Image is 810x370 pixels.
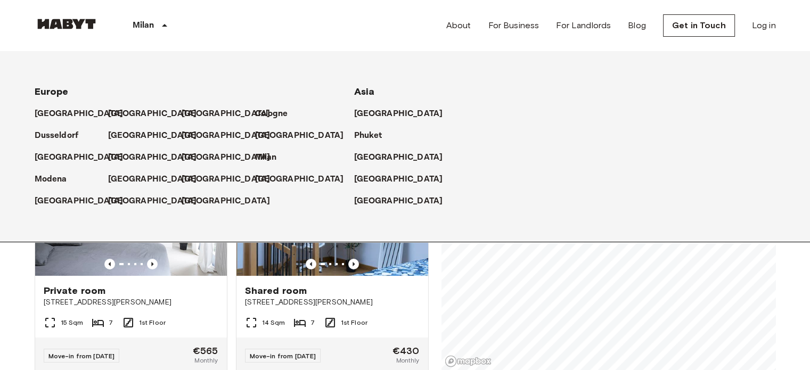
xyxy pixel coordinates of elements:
[354,195,454,208] a: [GEOGRAPHIC_DATA]
[61,318,84,327] span: 15 Sqm
[35,108,124,120] p: [GEOGRAPHIC_DATA]
[354,151,454,164] a: [GEOGRAPHIC_DATA]
[354,129,393,142] a: Phuket
[255,129,344,142] p: [GEOGRAPHIC_DATA]
[35,195,124,208] p: [GEOGRAPHIC_DATA]
[354,195,443,208] p: [GEOGRAPHIC_DATA]
[354,151,443,164] p: [GEOGRAPHIC_DATA]
[255,151,288,164] a: Milan
[35,173,67,186] p: Modena
[182,195,271,208] p: [GEOGRAPHIC_DATA]
[182,195,281,208] a: [GEOGRAPHIC_DATA]
[194,356,218,365] span: Monthly
[35,173,78,186] a: Modena
[48,352,115,360] span: Move-in from [DATE]
[108,173,208,186] a: [GEOGRAPHIC_DATA]
[255,151,277,164] p: Milan
[354,86,375,97] span: Asia
[245,297,420,308] span: [STREET_ADDRESS][PERSON_NAME]
[255,129,355,142] a: [GEOGRAPHIC_DATA]
[133,19,154,32] p: Milan
[35,195,134,208] a: [GEOGRAPHIC_DATA]
[250,352,316,360] span: Move-in from [DATE]
[108,129,197,142] p: [GEOGRAPHIC_DATA]
[108,195,197,208] p: [GEOGRAPHIC_DATA]
[354,108,454,120] a: [GEOGRAPHIC_DATA]
[255,108,288,120] p: Cologne
[392,346,420,356] span: €430
[354,108,443,120] p: [GEOGRAPHIC_DATA]
[35,129,89,142] a: Dusseldorf
[255,173,344,186] p: [GEOGRAPHIC_DATA]
[396,356,419,365] span: Monthly
[35,108,134,120] a: [GEOGRAPHIC_DATA]
[445,355,492,367] a: Mapbox logo
[752,19,776,32] a: Log in
[182,151,281,164] a: [GEOGRAPHIC_DATA]
[255,173,355,186] a: [GEOGRAPHIC_DATA]
[35,151,134,164] a: [GEOGRAPHIC_DATA]
[354,173,443,186] p: [GEOGRAPHIC_DATA]
[35,19,99,29] img: Habyt
[348,259,359,269] button: Previous image
[306,259,316,269] button: Previous image
[488,19,539,32] a: For Business
[182,173,271,186] p: [GEOGRAPHIC_DATA]
[245,284,307,297] span: Shared room
[182,129,271,142] p: [GEOGRAPHIC_DATA]
[354,129,382,142] p: Phuket
[108,108,197,120] p: [GEOGRAPHIC_DATA]
[108,173,197,186] p: [GEOGRAPHIC_DATA]
[35,151,124,164] p: [GEOGRAPHIC_DATA]
[255,108,299,120] a: Cologne
[108,151,197,164] p: [GEOGRAPHIC_DATA]
[182,108,281,120] a: [GEOGRAPHIC_DATA]
[182,173,281,186] a: [GEOGRAPHIC_DATA]
[44,297,218,308] span: [STREET_ADDRESS][PERSON_NAME]
[628,19,646,32] a: Blog
[109,318,113,327] span: 7
[310,318,315,327] span: 7
[446,19,471,32] a: About
[556,19,611,32] a: For Landlords
[182,108,271,120] p: [GEOGRAPHIC_DATA]
[108,129,208,142] a: [GEOGRAPHIC_DATA]
[182,151,271,164] p: [GEOGRAPHIC_DATA]
[104,259,115,269] button: Previous image
[262,318,285,327] span: 14 Sqm
[663,14,735,37] a: Get in Touch
[139,318,166,327] span: 1st Floor
[44,284,106,297] span: Private room
[354,173,454,186] a: [GEOGRAPHIC_DATA]
[108,108,208,120] a: [GEOGRAPHIC_DATA]
[193,346,218,356] span: €565
[108,151,208,164] a: [GEOGRAPHIC_DATA]
[147,259,158,269] button: Previous image
[35,86,69,97] span: Europe
[35,129,79,142] p: Dusseldorf
[108,195,208,208] a: [GEOGRAPHIC_DATA]
[341,318,367,327] span: 1st Floor
[182,129,281,142] a: [GEOGRAPHIC_DATA]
